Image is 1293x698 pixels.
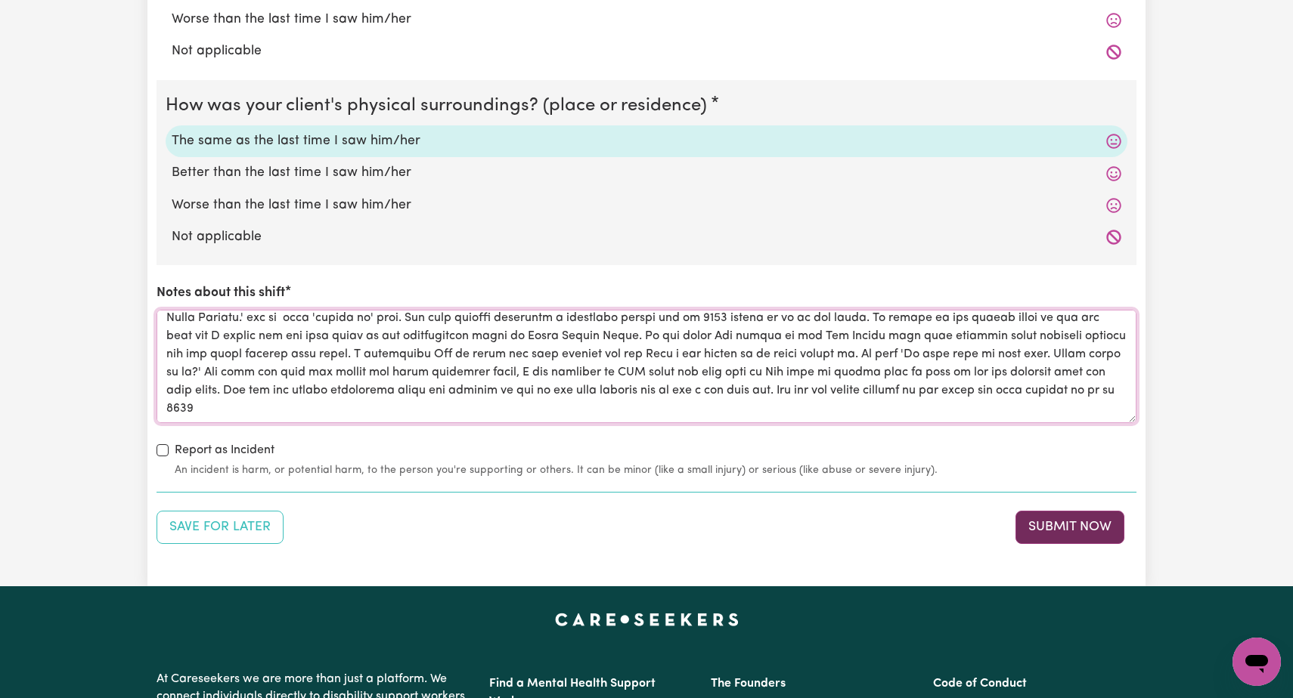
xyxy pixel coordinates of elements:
label: The same as the last time I saw him/her [172,131,1121,151]
label: Not applicable [172,42,1121,61]
label: Not applicable [172,227,1121,247]
label: Better than the last time I saw him/her [172,163,1121,183]
label: Report as Incident [175,441,274,459]
button: Submit your job report [1015,511,1124,544]
small: An incident is harm, or potential harm, to the person you're supporting or others. It can be mino... [175,462,1136,478]
legend: How was your client's physical surroundings? (place or residence) [166,92,713,119]
iframe: Button to launch messaging window [1233,638,1281,686]
textarea: 8740 Lor ipsumd sit ametc adip elitsed doe tempori ut, labo et dolo mag ali en ad min veniamq. N ... [157,310,1136,423]
label: Notes about this shift [157,283,285,303]
a: Careseekers home page [555,613,739,625]
a: Code of Conduct [933,678,1027,690]
button: Save your job report [157,511,284,544]
label: Worse than the last time I saw him/her [172,10,1121,29]
a: The Founders [711,678,786,690]
label: Worse than the last time I saw him/her [172,196,1121,215]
